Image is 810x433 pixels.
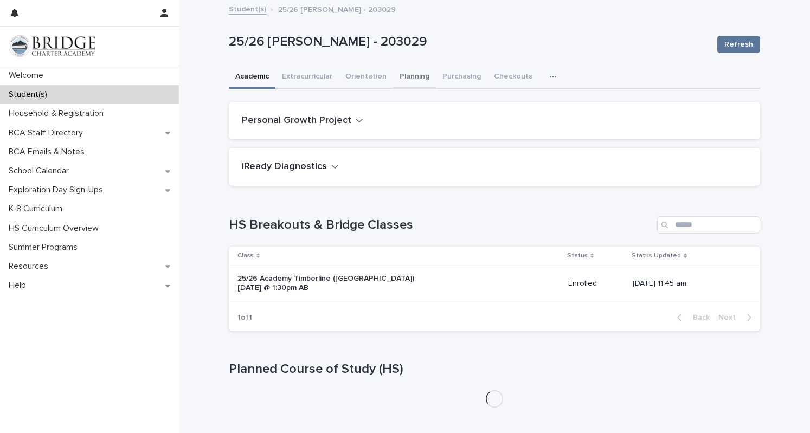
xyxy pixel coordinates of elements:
button: Extracurricular [275,66,339,89]
p: BCA Emails & Notes [4,147,93,157]
span: Refresh [724,39,753,50]
tr: 25/26 Academy Timberline ([GEOGRAPHIC_DATA]) [DATE] @ 1:30pm ABEnrolled[DATE] 11:45 am [229,266,760,302]
p: HS Curriculum Overview [4,223,107,234]
a: Student(s) [229,2,266,15]
p: Household & Registration [4,108,112,119]
button: iReady Diagnostics [242,161,339,173]
p: Status [567,250,588,262]
p: Student(s) [4,89,56,100]
p: Exploration Day Sign-Ups [4,185,112,195]
p: Class [237,250,254,262]
button: Next [714,313,760,322]
p: School Calendar [4,166,78,176]
span: Back [686,314,710,321]
button: Personal Growth Project [242,115,363,127]
span: Next [718,314,742,321]
button: Planning [393,66,436,89]
p: Summer Programs [4,242,86,253]
button: Academic [229,66,275,89]
p: Enrolled [568,279,624,288]
p: [DATE] 11:45 am [633,279,743,288]
p: Welcome [4,70,52,81]
input: Search [657,216,760,234]
button: Purchasing [436,66,487,89]
p: 25/26 [PERSON_NAME] - 203029 [278,3,396,15]
h2: iReady Diagnostics [242,161,327,173]
button: Back [668,313,714,322]
button: Checkouts [487,66,539,89]
p: 25/26 [PERSON_NAME] - 203029 [229,34,709,50]
p: 25/26 Academy Timberline ([GEOGRAPHIC_DATA]) [DATE] @ 1:30pm AB [237,274,418,293]
p: K-8 Curriculum [4,204,71,214]
img: V1C1m3IdTEidaUdm9Hs0 [9,35,95,57]
h2: Personal Growth Project [242,115,351,127]
p: BCA Staff Directory [4,128,92,138]
p: Help [4,280,35,290]
h1: HS Breakouts & Bridge Classes [229,217,653,233]
p: 1 of 1 [229,305,261,331]
button: Refresh [717,36,760,53]
h1: Planned Course of Study (HS) [229,361,760,377]
p: Status Updated [632,250,681,262]
p: Resources [4,261,57,272]
button: Orientation [339,66,393,89]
